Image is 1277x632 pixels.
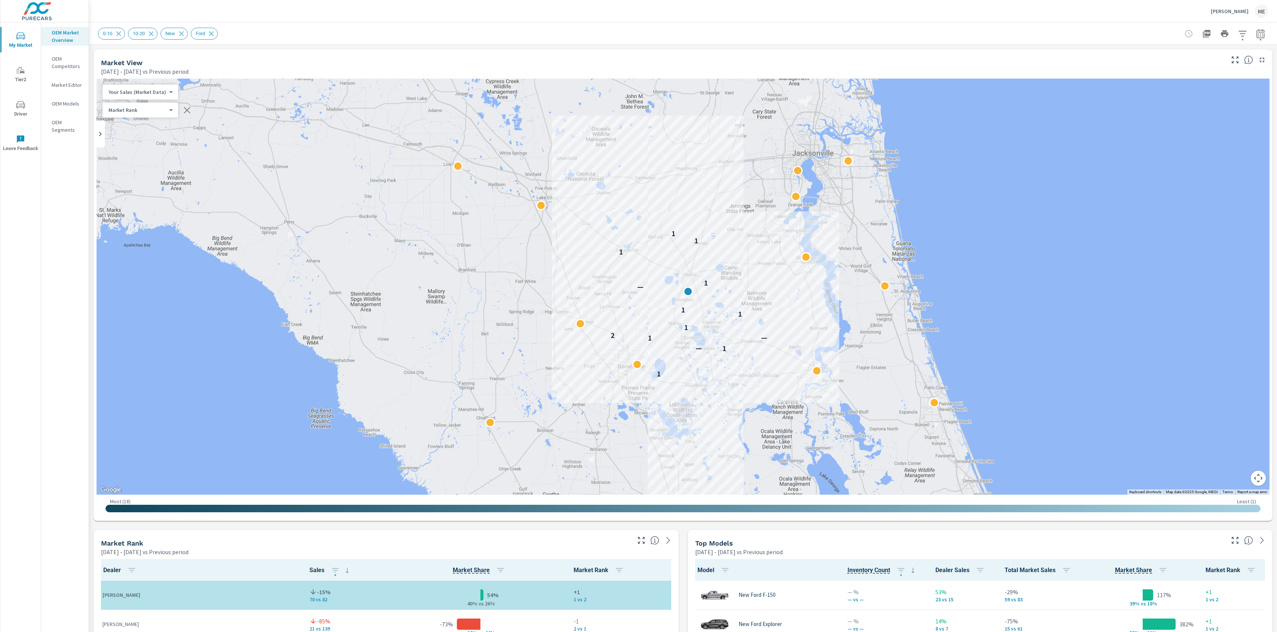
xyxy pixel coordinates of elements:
p: [PERSON_NAME] [103,591,297,599]
div: Market Editor [41,79,89,91]
div: 10-20 [128,28,158,40]
h5: Market Rank [101,539,143,547]
span: Leave Feedback [3,135,39,153]
a: Open this area in Google Maps (opens a new window) [98,485,123,495]
p: 23 vs 15 [935,596,993,602]
h5: Market View [101,59,143,67]
div: OEM Competitors [41,53,89,72]
p: OEM Models [52,100,83,107]
p: 54% [487,590,498,599]
p: -15% [317,587,330,596]
span: My Market [3,31,39,50]
p: 2 [610,331,614,340]
p: 15 vs 61 [1005,626,1080,632]
p: 1 [737,309,742,318]
div: Ford [191,28,218,40]
p: 14% [935,617,993,626]
p: 39% v [1124,600,1143,607]
p: New Ford Explorer [739,621,782,628]
p: -1 [574,617,669,626]
div: Your Sales (Market Data) [103,89,172,96]
span: Tier2 [3,66,39,84]
p: 53% [935,587,993,596]
p: 117% [1157,590,1171,599]
span: Dealer Sales [935,566,988,575]
div: ME [1255,4,1268,18]
button: Select Date Range [1253,26,1268,41]
span: Driver [3,100,39,119]
p: — [637,282,643,291]
p: 21 vs 139 [309,626,387,632]
span: Total Market Sales [1005,566,1074,575]
p: s 18% [1143,600,1161,607]
span: Market Share [1115,566,1170,575]
p: -85% [317,617,330,626]
button: Make Fullscreen [635,534,647,546]
p: 1 [694,236,698,245]
p: [DATE] - [DATE] vs Previous period [101,547,189,556]
p: [PERSON_NAME] [103,620,297,628]
p: OEM Market Overview [52,29,83,44]
a: Report a map error [1237,490,1267,494]
a: See more details in report [1256,534,1268,546]
span: Sales [309,566,352,575]
span: 0-10 [98,31,117,36]
span: Market Rank [574,566,627,575]
p: 382% [1179,620,1194,629]
button: Make Fullscreen [1229,54,1241,66]
span: New [161,31,180,36]
p: 8 vs 7 [935,626,993,632]
p: OEM Competitors [52,55,83,70]
p: New Ford F-150 [739,592,775,598]
p: [PERSON_NAME] [1211,8,1249,15]
span: Dealer [103,566,139,575]
span: The number of vehicles currently in dealer inventory. This does not include shared inventory, nor... [847,566,890,575]
span: Ford [191,31,210,36]
p: s 26% [481,600,499,607]
button: "Export Report to PDF" [1199,26,1214,41]
span: Market Share [453,566,508,575]
div: OEM Market Overview [41,27,89,46]
p: 1 [684,323,688,332]
a: See more details in report [662,534,674,546]
span: Model [697,566,733,575]
span: Inventory Count [847,566,917,575]
p: -73% [440,620,453,629]
div: OEM Segments [41,117,89,135]
p: +1 [1206,617,1264,626]
span: Model Sales / Total Market Sales. [Market = within dealer PMA (or 60 miles if no PMA is defined) ... [1115,566,1152,575]
div: 0-10 [98,28,125,40]
p: 40% v [462,600,481,607]
p: 59 vs 83 [1005,596,1080,602]
span: Find the biggest opportunities in your market for your inventory. Understand by postal code where... [1244,55,1253,64]
div: New [161,28,188,40]
a: Terms [1222,490,1233,494]
p: — vs — [847,596,924,602]
p: 1 vs 2 [1206,596,1264,602]
p: Market Rank [109,107,166,113]
span: Find the biggest opportunities within your model lineup nationwide. [Source: Market registration ... [1244,536,1253,545]
p: 1 [703,278,708,287]
p: — vs — [847,626,924,632]
p: 1 vs 2 [574,596,669,602]
p: Most ( 18 ) [110,498,131,505]
button: Print Report [1217,26,1232,41]
p: +1 [574,587,669,596]
p: 2 vs 1 [574,626,669,632]
button: Map camera controls [1251,471,1266,486]
button: Apply Filters [1235,26,1250,41]
span: Market Rank [1206,566,1259,575]
span: Map data ©2025 Google, INEGI [1166,490,1218,494]
p: 1 [722,344,726,353]
p: Your Sales (Market Data) [109,89,166,95]
p: Market Editor [52,81,83,89]
p: -75% [1005,617,1080,626]
div: nav menu [0,22,41,160]
button: Keyboard shortcuts [1129,489,1161,495]
img: Google [98,485,123,495]
p: — % [847,587,924,596]
p: -29% [1005,587,1080,596]
p: 1 [619,247,623,256]
img: glamour [700,584,730,606]
p: 1 [656,369,660,378]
